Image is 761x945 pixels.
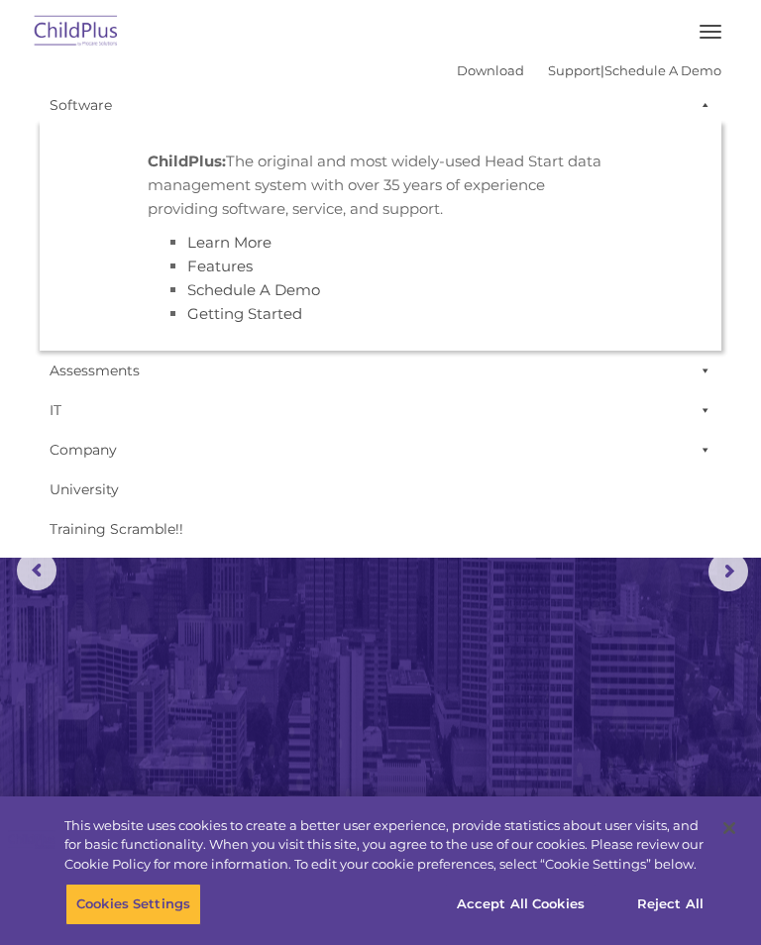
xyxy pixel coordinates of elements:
p: The original and most widely-used Head Start data management system with over 35 years of experie... [148,150,613,221]
a: Schedule A Demo [604,62,721,78]
a: Learn More [187,233,272,252]
a: IT [40,390,721,430]
img: ChildPlus by Procare Solutions [30,9,123,55]
a: Download [457,62,524,78]
a: Support [548,62,600,78]
div: This website uses cookies to create a better user experience, provide statistics about user visit... [64,816,707,875]
a: Company [40,430,721,470]
font: | [457,62,721,78]
a: Training Scramble!! [40,509,721,549]
button: Cookies Settings [65,884,201,925]
a: Getting Started [187,304,302,323]
a: Features [187,257,253,275]
a: University [40,470,721,509]
strong: ChildPlus: [148,152,226,170]
a: Schedule A Demo [187,280,320,299]
a: Software [40,85,721,125]
button: Reject All [608,884,732,925]
a: Assessments [40,351,721,390]
button: Accept All Cookies [446,884,596,925]
button: Close [707,806,751,850]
